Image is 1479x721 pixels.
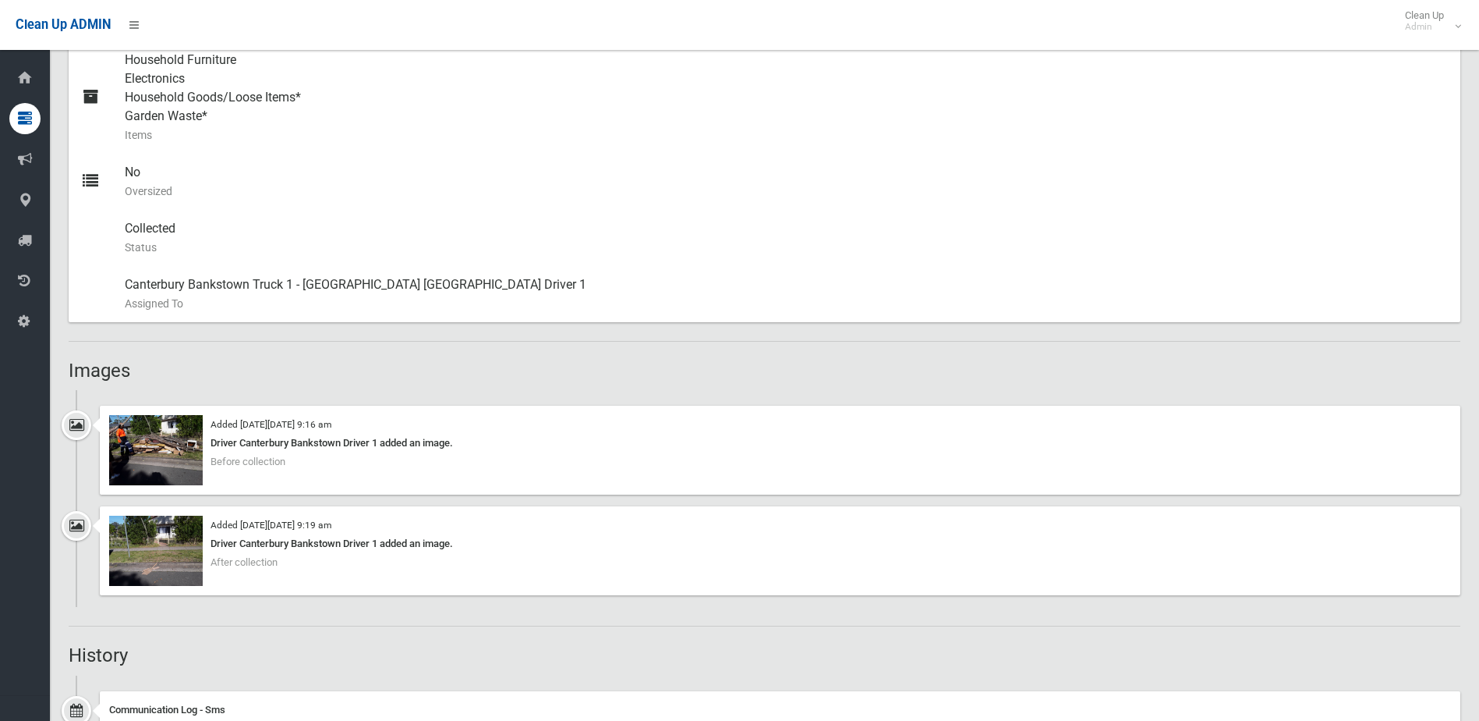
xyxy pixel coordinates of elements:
[125,238,1448,257] small: Status
[125,266,1448,322] div: Canterbury Bankstown Truck 1 - [GEOGRAPHIC_DATA] [GEOGRAPHIC_DATA] Driver 1
[211,419,331,430] small: Added [DATE][DATE] 9:16 am
[1397,9,1460,33] span: Clean Up
[125,41,1448,154] div: Household Furniture Electronics Household Goods/Loose Items* Garden Waste*
[125,182,1448,201] small: Oversized
[125,210,1448,266] div: Collected
[69,360,1460,381] h2: Images
[109,535,1451,553] div: Driver Canterbury Bankstown Driver 1 added an image.
[69,645,1460,666] h2: History
[211,456,285,467] span: Before collection
[109,516,203,586] img: 2025-10-1409.18.457098863611988905458.jpg
[109,415,203,485] img: 2025-10-1409.15.508895127081636342229.jpg
[125,154,1448,210] div: No
[109,434,1451,453] div: Driver Canterbury Bankstown Driver 1 added an image.
[16,17,111,32] span: Clean Up ADMIN
[109,701,1451,719] div: Communication Log - Sms
[125,294,1448,313] small: Assigned To
[211,520,331,531] small: Added [DATE][DATE] 9:19 am
[1405,21,1444,33] small: Admin
[125,126,1448,144] small: Items
[211,556,278,568] span: After collection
